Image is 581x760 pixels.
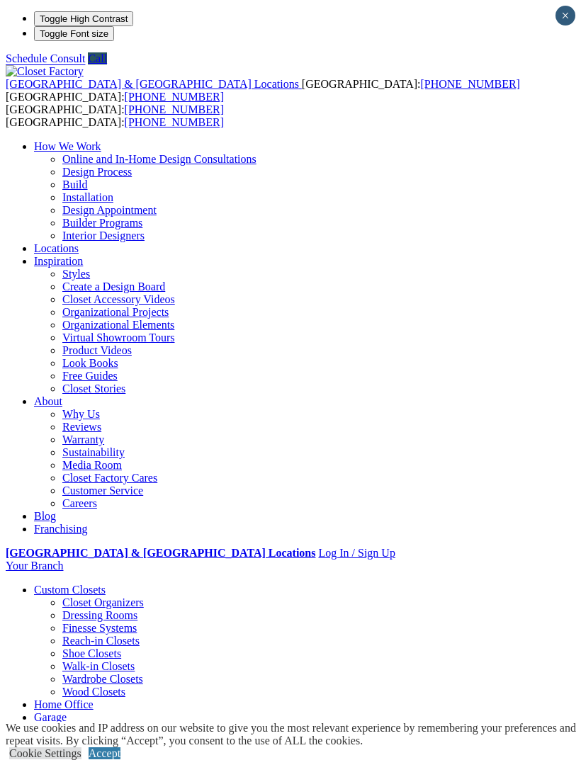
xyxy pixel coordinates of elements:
a: About [34,395,62,407]
span: [GEOGRAPHIC_DATA] & [GEOGRAPHIC_DATA] Locations [6,78,299,90]
a: Locations [34,242,79,254]
a: Why Us [62,408,100,420]
a: Design Process [62,166,132,178]
span: [GEOGRAPHIC_DATA]: [GEOGRAPHIC_DATA]: [6,78,520,103]
a: Organizational Projects [62,306,169,318]
a: Sustainability [62,446,125,458]
a: [PHONE_NUMBER] [125,116,224,128]
a: Inspiration [34,255,83,267]
button: Toggle High Contrast [34,11,133,26]
a: Schedule Consult [6,52,85,64]
a: Dressing Rooms [62,609,137,621]
a: [GEOGRAPHIC_DATA] & [GEOGRAPHIC_DATA] Locations [6,78,302,90]
span: Toggle Font size [40,28,108,39]
a: Closet Factory Cares [62,472,157,484]
a: Closet Stories [62,382,125,395]
a: Walk-in Closets [62,660,135,672]
a: Organizational Elements [62,319,174,331]
a: Reviews [62,421,101,433]
a: Careers [62,497,97,509]
a: [PHONE_NUMBER] [420,78,519,90]
a: Reach-in Closets [62,635,140,647]
img: Closet Factory [6,65,84,78]
a: Styles [62,268,90,280]
a: Design Appointment [62,204,157,216]
a: Online and In-Home Design Consultations [62,153,256,165]
a: Wood Closets [62,686,125,698]
a: Log In / Sign Up [318,547,395,559]
a: Build [62,178,88,191]
a: Garage [34,711,67,723]
button: Toggle Font size [34,26,114,41]
a: How We Work [34,140,101,152]
a: Media Room [62,459,122,471]
a: [GEOGRAPHIC_DATA] & [GEOGRAPHIC_DATA] Locations [6,547,315,559]
a: Create a Design Board [62,280,165,293]
a: Your Branch [6,560,63,572]
a: Accept [89,747,120,759]
a: Custom Closets [34,584,106,596]
a: Blog [34,510,56,522]
a: Installation [62,191,113,203]
button: Close [555,6,575,25]
a: Home Office [34,698,94,710]
a: Call [88,52,107,64]
div: We use cookies and IP address on our website to give you the most relevant experience by remember... [6,722,581,747]
a: Warranty [62,433,104,446]
a: Customer Service [62,484,143,497]
a: Builder Programs [62,217,142,229]
a: Closet Organizers [62,596,144,608]
a: [PHONE_NUMBER] [125,91,224,103]
a: Finesse Systems [62,622,137,634]
a: Cookie Settings [9,747,81,759]
a: Closet Accessory Videos [62,293,175,305]
a: Franchising [34,523,88,535]
a: Wardrobe Closets [62,673,143,685]
a: Product Videos [62,344,132,356]
a: Free Guides [62,370,118,382]
a: [PHONE_NUMBER] [125,103,224,115]
a: Virtual Showroom Tours [62,331,175,344]
span: Toggle High Contrast [40,13,128,24]
a: Look Books [62,357,118,369]
a: Interior Designers [62,229,145,242]
span: [GEOGRAPHIC_DATA]: [GEOGRAPHIC_DATA]: [6,103,224,128]
a: Shoe Closets [62,647,121,659]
